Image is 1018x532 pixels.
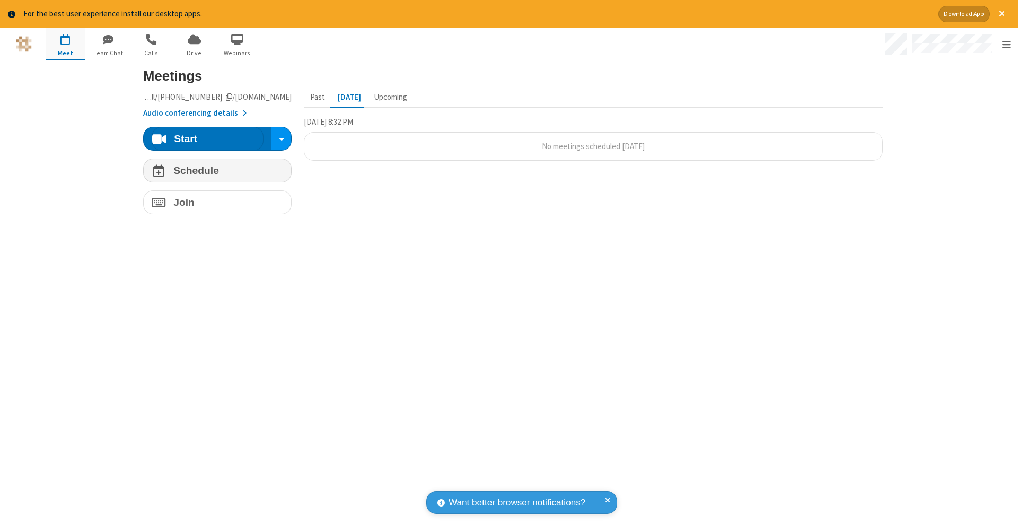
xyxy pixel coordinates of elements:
span: Calls [131,48,171,58]
button: Download App [938,6,990,22]
button: Start [152,127,264,151]
span: Webinars [217,48,257,58]
section: Account details [143,91,292,119]
button: Upcoming [367,87,414,107]
div: For the best user experience install our desktop apps. [23,8,931,20]
h4: Schedule [173,165,219,176]
h3: Meetings [143,68,883,83]
button: Close alert [994,6,1010,22]
button: Audio conferencing details [143,107,247,119]
span: Drive [174,48,214,58]
span: Meet [46,48,85,58]
section: Today's Meetings [304,116,883,169]
button: Join [143,190,292,214]
h4: Start [174,134,197,144]
button: Schedule [143,159,292,182]
span: Want better browser notifications? [449,496,585,510]
span: [DATE] 8:32 PM [304,117,353,127]
button: [DATE] [331,87,367,107]
span: No meetings scheduled [DATE] [542,141,645,151]
span: Copy my meeting room link [126,92,292,102]
div: Start conference options [275,130,287,147]
img: QA Selenium DO NOT DELETE OR CHANGE [16,36,32,52]
h4: Join [173,197,195,207]
button: Past [304,87,331,107]
span: Team Chat [89,48,128,58]
button: Copy my meeting room linkCopy my meeting room link [143,91,292,103]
